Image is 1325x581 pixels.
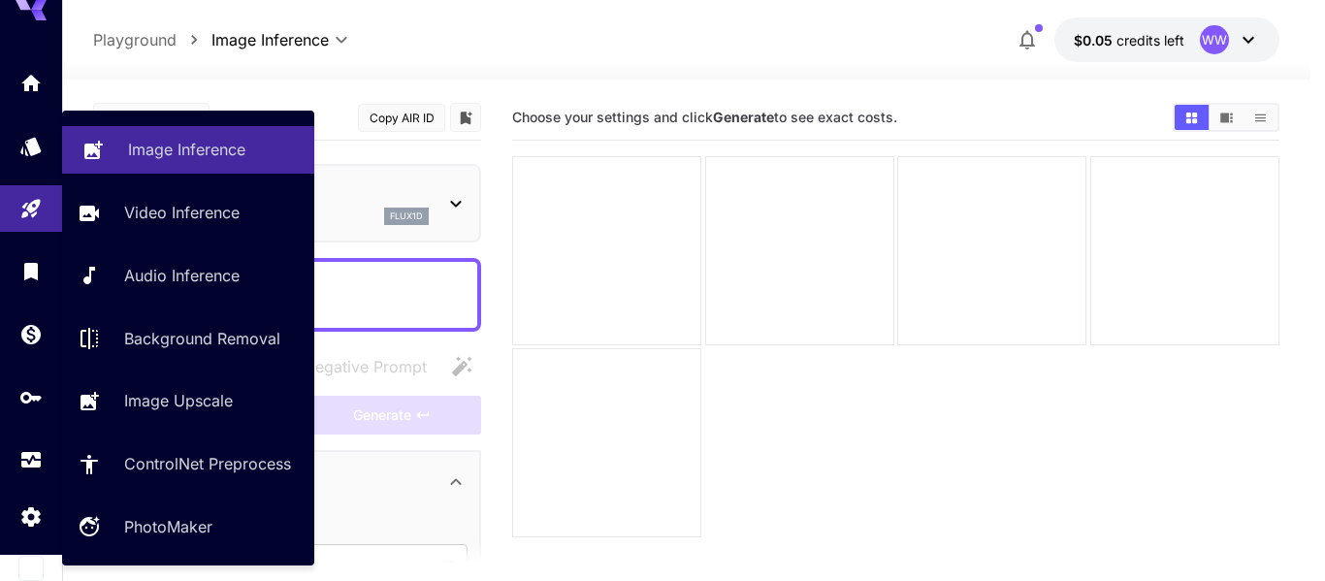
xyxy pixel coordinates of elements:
button: Expand sidebar [18,556,44,581]
div: Models [19,134,43,158]
p: Audio Inference [124,264,240,287]
span: Negative prompts are not compatible with the selected model. [265,354,442,378]
a: Image Upscale [62,377,314,425]
div: $0.05 [1074,30,1184,50]
p: PhotoMaker [124,515,212,538]
span: Negative Prompt [304,355,427,378]
span: Choose your settings and click to see exact costs. [512,109,897,125]
div: Show media in grid viewShow media in video viewShow media in list view [1173,103,1279,132]
button: $0.05 [1054,17,1279,62]
button: Show media in grid view [1175,105,1209,130]
button: Show media in video view [1210,105,1244,130]
div: Settings [19,504,43,529]
span: Editor [113,108,173,128]
span: $0.05 [1074,32,1116,48]
a: PhotoMaker [62,503,314,551]
div: Wallet [19,322,43,346]
p: Playground [93,28,177,51]
p: Image Inference [128,138,245,161]
div: Library [19,259,43,283]
p: flux1d [390,210,423,223]
div: WW [1200,25,1229,54]
a: Background Removal [62,314,314,362]
div: Home [19,71,43,95]
a: Video Inference [62,189,314,237]
p: ControlNet Preprocess [124,452,291,475]
a: Image Inference [62,126,314,174]
button: Show media in list view [1244,105,1277,130]
p: Video Inference [124,201,240,224]
span: credits left [1116,32,1184,48]
button: Copy AIR ID [358,104,445,132]
p: Background Removal [124,327,280,350]
p: Image Upscale [124,389,233,412]
div: Usage [19,448,43,472]
b: Generate [713,109,774,125]
span: Image Inference [211,28,329,51]
a: Audio Inference [62,252,314,300]
nav: breadcrumb [93,28,211,51]
div: Playground [19,190,43,214]
a: ControlNet Preprocess [62,440,314,488]
button: Add to library [457,106,474,129]
div: API Keys [19,385,43,409]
